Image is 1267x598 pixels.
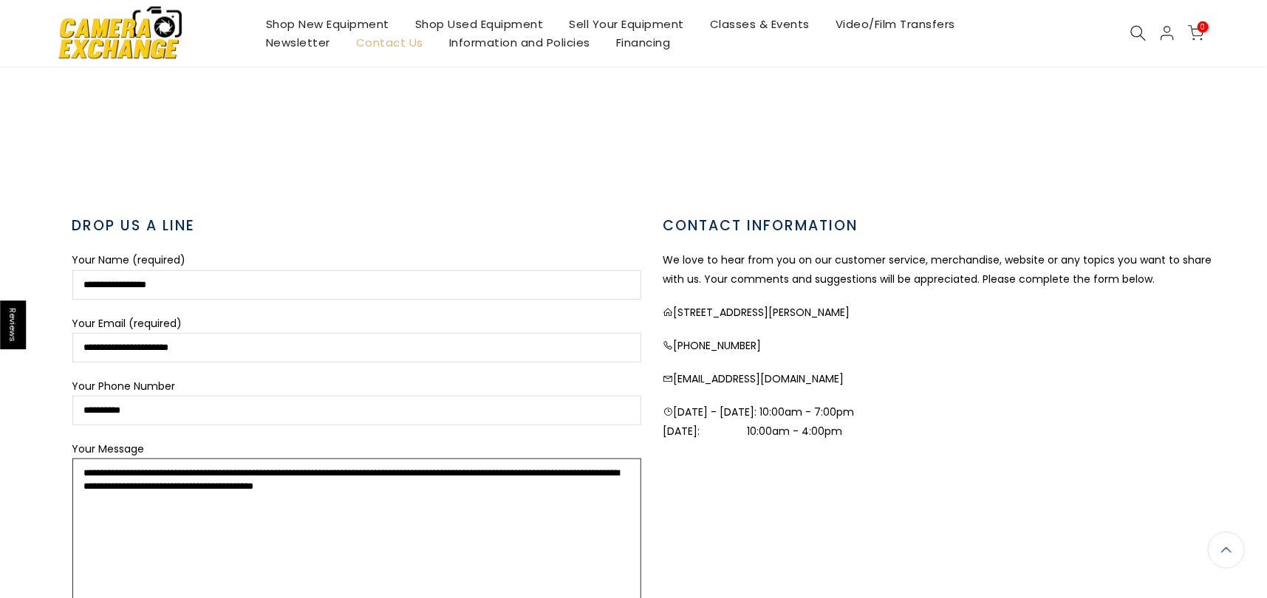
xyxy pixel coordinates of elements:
[253,15,402,33] a: Shop New Equipment
[436,33,603,52] a: Information and Policies
[663,337,1232,355] p: [PHONE_NUMBER]
[663,216,1232,237] h3: CONTACT INFORMATION
[1188,25,1204,41] a: 0
[72,252,186,267] label: Your Name (required)
[72,316,182,331] label: Your Email (required)
[822,15,968,33] a: Video/Film Transfers
[603,33,683,52] a: Financing
[253,33,343,52] a: Newsletter
[663,251,1232,288] p: We love to hear from you on our customer service, merchandise, website or any topics you want to ...
[402,15,556,33] a: Shop Used Equipment
[72,216,641,237] h3: DROP US A LINE
[697,15,822,33] a: Classes & Events
[72,441,145,456] label: Your Message
[1198,21,1209,32] span: 0
[663,370,1232,388] p: [EMAIL_ADDRESS][DOMAIN_NAME]
[343,33,436,52] a: Contact Us
[1208,532,1245,568] a: Back to the top
[72,379,176,393] label: Your Phone Number
[663,303,1232,322] p: [STREET_ADDRESS][PERSON_NAME]
[556,15,697,33] a: Sell Your Equipment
